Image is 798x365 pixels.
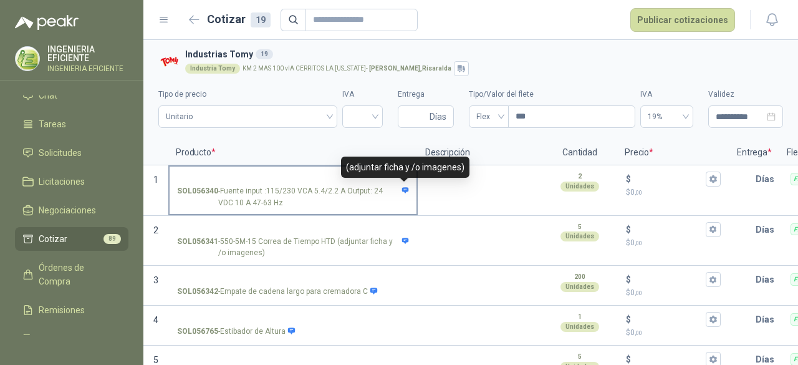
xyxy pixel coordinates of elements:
[153,315,158,325] span: 4
[635,240,642,246] span: ,00
[207,11,271,28] h2: Cotizar
[560,282,599,292] div: Unidades
[626,223,631,236] p: $
[633,174,703,183] input: $$0,00
[626,287,721,299] p: $
[630,288,642,297] span: 0
[177,185,409,209] p: - Fuente input :115/230 VCA 5.4/2.2 A Output: 24 VDC 10 A 47-63 Hz
[47,65,128,72] p: INGENIERIA EFICIENTE
[574,272,585,282] p: 200
[630,188,642,197] span: 0
[729,140,779,165] p: Entrega
[756,167,779,192] p: Días
[243,66,451,72] p: KM 2 MAS 100 vIA CERRITOS LA [US_STATE] -
[617,140,729,165] p: Precio
[626,187,721,198] p: $
[39,89,57,102] span: Chat
[626,273,631,286] p: $
[578,312,582,322] p: 1
[708,89,783,100] label: Validez
[177,326,218,338] strong: SOL056765
[626,313,631,326] p: $
[430,106,446,127] span: Días
[756,307,779,332] p: Días
[633,354,703,364] input: $
[469,89,635,100] label: Tipo/Valor del flete
[640,89,693,100] label: IVA
[706,312,721,327] button: $$0,00
[39,175,85,188] span: Licitaciones
[542,140,617,165] p: Cantidad
[560,322,599,332] div: Unidades
[15,141,128,165] a: Solicitudes
[15,112,128,136] a: Tareas
[39,332,94,346] span: Configuración
[342,89,383,100] label: IVA
[251,12,271,27] div: 19
[177,225,409,235] input: SOL056341-550-5M-15 Correa de Tiempo HTD (adjuntar ficha y /o imagenes)
[39,303,85,317] span: Remisiones
[369,65,451,72] strong: [PERSON_NAME] , Risaralda
[626,237,721,249] p: $
[166,107,330,126] span: Unitario
[153,225,158,235] span: 2
[418,140,542,165] p: Descripción
[15,327,128,351] a: Configuración
[177,185,218,209] strong: SOL056340
[578,172,582,182] p: 2
[626,327,721,339] p: $
[578,222,582,232] p: 5
[153,275,158,285] span: 3
[185,47,778,61] h3: Industrias Tomy
[578,352,582,362] p: 5
[633,275,703,285] input: $$0,00
[153,175,158,185] span: 1
[635,329,642,336] span: ,00
[39,117,66,131] span: Tareas
[635,189,642,196] span: ,00
[177,315,409,324] input: SOL056765-Estibador de Altura
[756,267,779,292] p: Días
[15,170,128,193] a: Licitaciones
[15,256,128,293] a: Órdenes de Compra
[16,47,39,71] img: Company Logo
[706,172,721,187] button: $$0,00
[103,234,121,244] span: 89
[168,140,418,165] p: Producto
[177,286,378,298] p: - Empate de cadena largo para cremadora C
[626,172,631,186] p: $
[560,182,599,192] div: Unidades
[560,231,599,241] div: Unidades
[177,236,218,260] strong: SOL056341
[39,232,67,246] span: Cotizar
[398,89,454,100] label: Entrega
[630,8,735,32] button: Publicar cotizaciones
[341,157,469,178] div: (adjuntar ficha y /o imagenes)
[47,45,128,62] p: INGENIERIA EFICIENTE
[15,198,128,222] a: Negociaciones
[15,227,128,251] a: Cotizar89
[706,222,721,237] button: $$0,00
[39,261,117,288] span: Órdenes de Compra
[177,326,296,338] p: - Estibador de Altura
[177,275,409,285] input: SOL056342-Empate de cadena largo para cremadora C
[177,236,409,260] p: - 550-5M-15 Correa de Tiempo HTD (adjuntar ficha y /o imagenes)
[630,238,642,247] span: 0
[15,15,79,30] img: Logo peakr
[153,355,158,365] span: 5
[15,84,128,107] a: Chat
[15,298,128,322] a: Remisiones
[158,51,180,73] img: Company Logo
[185,64,240,74] div: Industria Tomy
[648,107,686,126] span: 19%
[39,203,96,217] span: Negociaciones
[706,272,721,287] button: $$0,00
[177,286,218,298] strong: SOL056342
[630,328,642,337] span: 0
[633,225,703,234] input: $$0,00
[756,217,779,242] p: Días
[633,315,703,324] input: $$0,00
[256,49,273,59] div: 19
[158,89,337,100] label: Tipo de precio
[635,290,642,296] span: ,00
